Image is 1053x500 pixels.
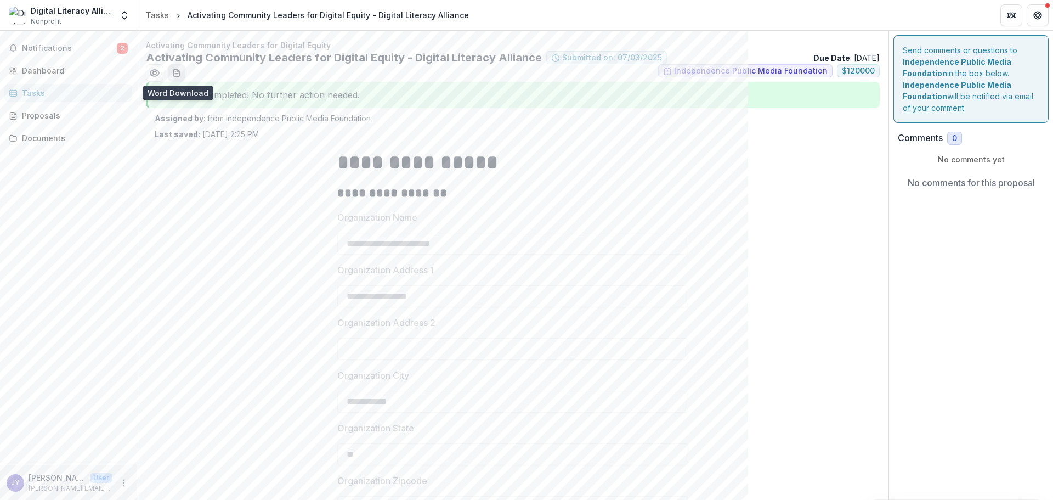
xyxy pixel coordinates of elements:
strong: Due Date [813,53,850,63]
span: 2 [117,43,128,54]
div: Tasks [146,9,169,21]
span: Notifications [22,44,117,53]
button: Open entity switcher [117,4,132,26]
p: Organization Name [337,211,417,224]
div: Task is completed! No further action needed. [146,82,880,108]
p: Organization State [337,422,414,435]
span: 0 [952,134,957,143]
div: Tasks [22,87,123,99]
div: Send comments or questions to in the box below. will be notified via email of your comment. [893,35,1049,123]
strong: Independence Public Media Foundation [903,57,1011,78]
div: Digital Literacy Alliance [31,5,112,16]
button: More [117,476,130,490]
button: Get Help [1027,4,1049,26]
strong: Assigned by [155,114,203,123]
p: No comments for this proposal [908,176,1035,189]
button: download-word-button [168,64,185,82]
a: Proposals [4,106,132,125]
nav: breadcrumb [141,7,473,23]
span: $ 120000 [842,66,875,76]
button: Partners [1000,4,1022,26]
a: Documents [4,129,132,147]
a: Dashboard [4,61,132,80]
span: Nonprofit [31,16,61,26]
div: Documents [22,132,123,144]
span: Independence Public Media Foundation [674,66,828,76]
p: Activating Community Leaders for Digital Equity [146,40,880,51]
div: Dashboard [22,65,123,76]
p: [PERSON_NAME][EMAIL_ADDRESS][DOMAIN_NAME] [29,484,112,493]
p: User [90,473,112,483]
p: Organization Zipcode [337,474,427,487]
button: Notifications2 [4,40,132,57]
button: Preview 362f86af-cae7-4b21-bd5c-02b50f3500b9.pdf [146,64,163,82]
div: Activating Community Leaders for Digital Equity - Digital Literacy Alliance [188,9,469,21]
img: Digital Literacy Alliance [9,7,26,24]
strong: Independence Public Media Foundation [903,80,1011,101]
p: Organization City [337,369,409,382]
h2: Comments [898,133,943,143]
p: : [DATE] [813,52,880,64]
span: Submitted on: 07/03/2025 [562,53,662,63]
div: Proposals [22,110,123,121]
p: No comments yet [898,154,1044,165]
h2: Activating Community Leaders for Digital Equity - Digital Literacy Alliance [146,51,542,64]
p: Organization Address 2 [337,316,435,329]
a: Tasks [4,84,132,102]
strong: Last saved: [155,130,200,139]
a: Tasks [141,7,173,23]
div: Juliet Yates [11,479,20,486]
p: Organization Address 1 [337,263,434,277]
p: [DATE] 2:25 PM [155,128,259,140]
p: : from Independence Public Media Foundation [155,113,871,124]
p: [PERSON_NAME] [29,472,86,484]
